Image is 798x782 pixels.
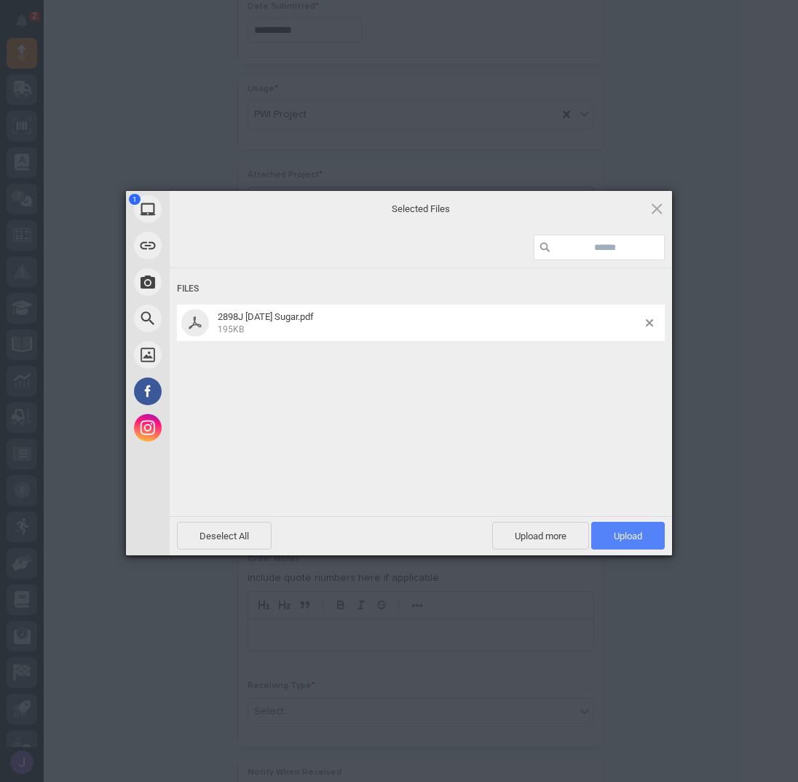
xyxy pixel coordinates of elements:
[492,522,589,550] span: Upload more
[177,522,272,550] span: Deselect All
[177,275,665,302] div: Files
[213,311,646,335] span: 2898J 9-10-25 Sugar.pdf
[275,202,566,215] span: Selected Files
[126,373,301,410] div: Facebook
[614,531,642,541] span: Upload
[591,522,665,550] span: Upload
[126,337,301,373] div: Unsplash
[126,227,301,264] div: Link (URL)
[126,264,301,300] div: Take Photo
[218,311,314,322] span: 2898J [DATE] Sugar.pdf
[218,324,244,335] span: 195KB
[126,300,301,337] div: Web Search
[126,191,301,227] div: My Device
[126,410,301,446] div: Instagram
[649,200,665,216] span: Click here or hit ESC to close picker
[129,194,141,205] span: 1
